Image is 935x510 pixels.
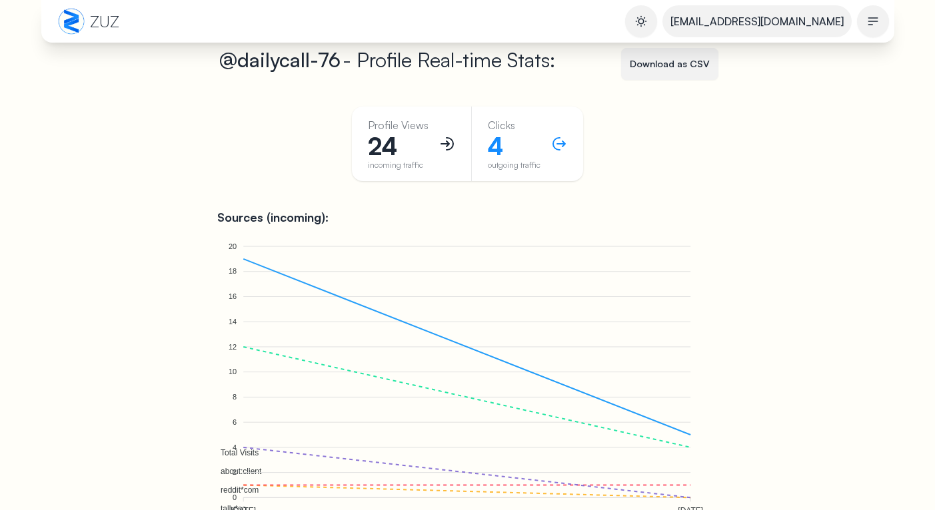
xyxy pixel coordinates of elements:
tspan: 14 [228,318,236,326]
div: outgoing traffic [488,160,540,170]
tspan: 0 [233,493,237,501]
tspan: 12 [228,343,236,351]
tspan: 18 [228,267,236,275]
span: ZUZ [90,11,119,32]
div: 24 [368,133,429,160]
div: 4 [488,133,540,160]
tspan: 16 [228,292,236,300]
a: [EMAIL_ADDRESS][DOMAIN_NAME] [662,5,852,37]
div: Clicks [488,117,540,133]
a: @dailycall-76 [217,45,343,74]
div: Profile Views [368,117,429,133]
tspan: 10 [228,368,236,376]
tspan: 6 [233,418,237,426]
img: zuz-to-logo-DkA4Xalu.png [58,8,85,35]
tspan: 20 [228,242,236,250]
h3: Sources (incoming): [217,208,718,226]
span: Total Visits [211,448,259,457]
button: Download as CSV [621,48,718,80]
span: - Profile Real-time Stats: [343,47,555,72]
span: reddit*com [211,485,259,495]
tspan: 4 [233,443,237,451]
tspan: 8 [233,393,237,401]
span: about:client [211,467,261,476]
tspan: 2 [233,468,237,476]
span: incoming traffic [368,160,423,170]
